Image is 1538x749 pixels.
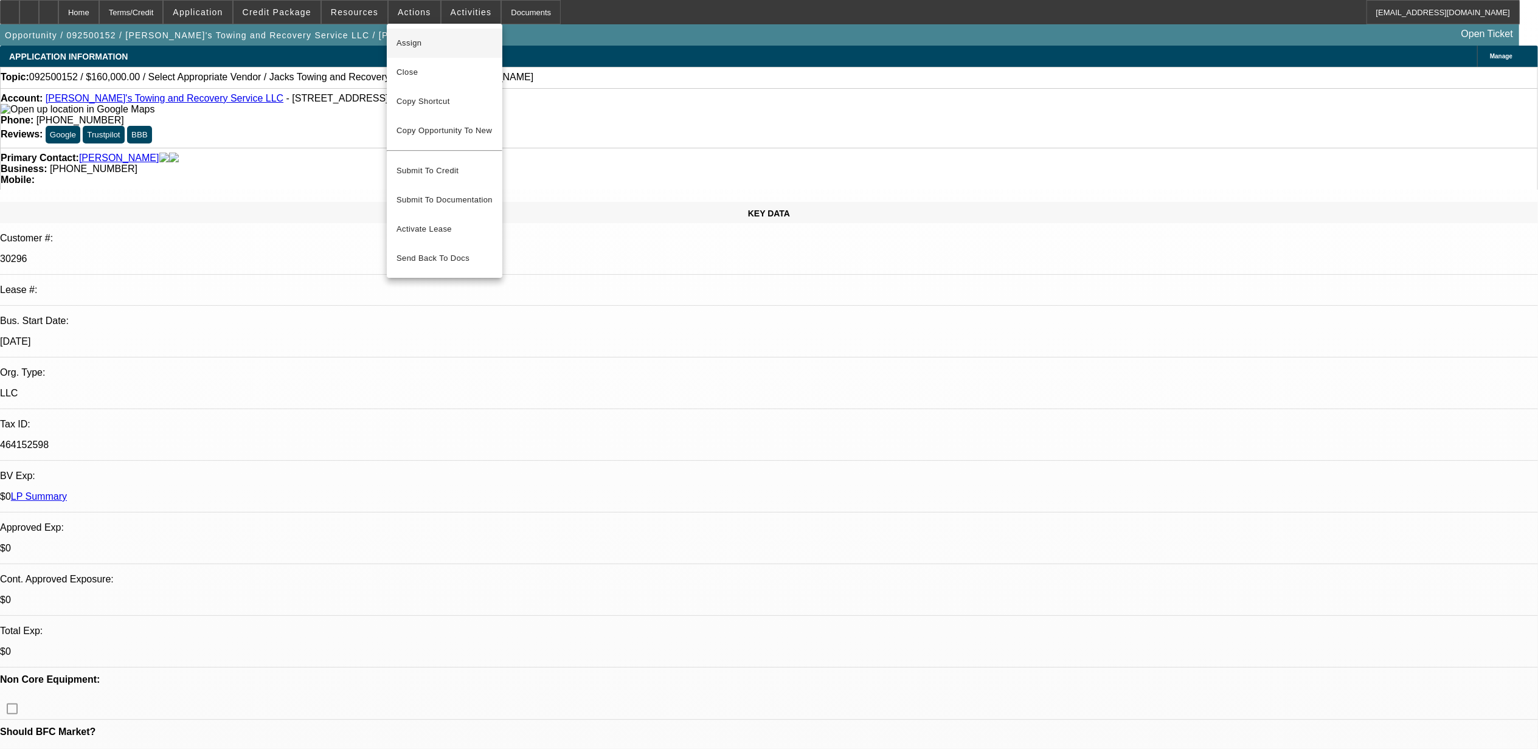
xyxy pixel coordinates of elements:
span: Assign [397,36,493,50]
span: Close [397,65,493,80]
span: Submit To Documentation [397,193,493,207]
span: Copy Opportunity To New [397,126,492,135]
span: Send Back To Docs [397,251,493,266]
span: Activate Lease [397,222,493,236]
span: Copy Shortcut [397,94,493,109]
span: Submit To Credit [397,164,493,178]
